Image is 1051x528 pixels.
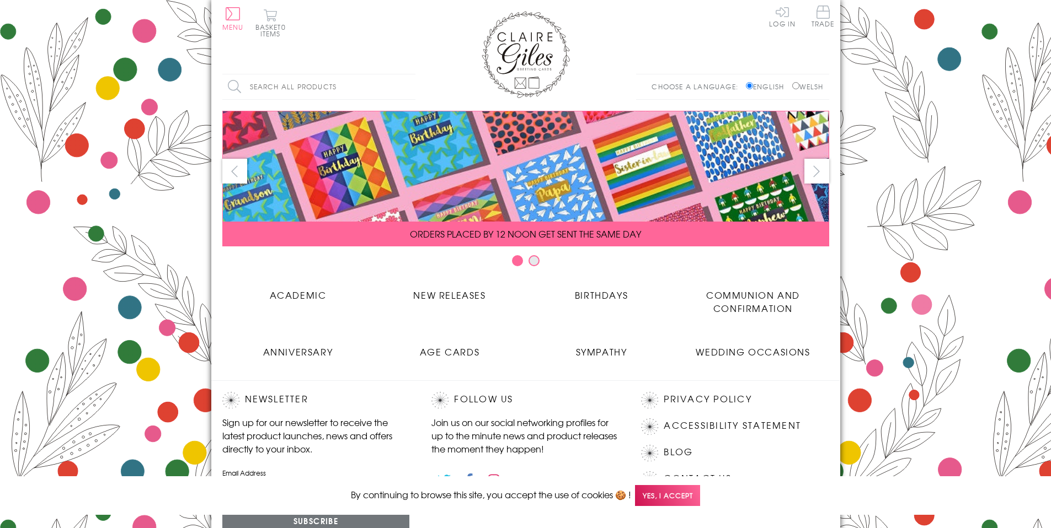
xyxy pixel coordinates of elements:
label: Email Address [222,468,410,478]
span: ORDERS PLACED BY 12 NOON GET SENT THE SAME DAY [410,227,641,240]
span: Menu [222,22,244,32]
button: next [804,159,829,184]
span: Academic [270,288,327,301]
span: Sympathy [576,345,627,358]
h2: Newsletter [222,392,410,408]
a: Contact Us [664,471,731,486]
a: Wedding Occasions [677,337,829,358]
a: Age Cards [374,337,526,358]
span: New Releases [413,288,486,301]
a: Anniversary [222,337,374,358]
p: Join us on our social networking profiles for up to the minute news and product releases the mome... [431,416,619,455]
span: Trade [812,6,835,27]
button: Menu [222,7,244,30]
a: Trade [812,6,835,29]
a: New Releases [374,280,526,301]
input: Search all products [222,74,415,99]
a: Communion and Confirmation [677,280,829,315]
button: Carousel Page 1 (Current Slide) [512,255,523,266]
span: Birthdays [575,288,628,301]
span: Anniversary [263,345,333,358]
button: Basket0 items [255,9,286,37]
a: Log In [769,6,796,27]
a: Accessibility Statement [664,418,801,433]
a: Blog [664,445,693,460]
a: Birthdays [526,280,677,301]
input: English [746,82,753,89]
label: English [746,82,789,91]
h2: Follow Us [431,392,619,408]
button: Carousel Page 2 [529,255,540,266]
p: Choose a language: [652,82,744,91]
img: Claire Giles Greetings Cards [482,11,570,98]
a: Academic [222,280,374,301]
a: Privacy Policy [664,392,751,407]
button: prev [222,159,247,184]
span: Age Cards [420,345,479,358]
span: Yes, I accept [635,485,700,507]
span: Wedding Occasions [696,345,810,358]
input: Welsh [792,82,799,89]
a: Sympathy [526,337,677,358]
div: Carousel Pagination [222,255,829,272]
span: 0 items [260,22,286,39]
span: Communion and Confirmation [706,288,800,315]
label: Welsh [792,82,824,91]
input: Search [404,74,415,99]
p: Sign up for our newsletter to receive the latest product launches, news and offers directly to yo... [222,416,410,455]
